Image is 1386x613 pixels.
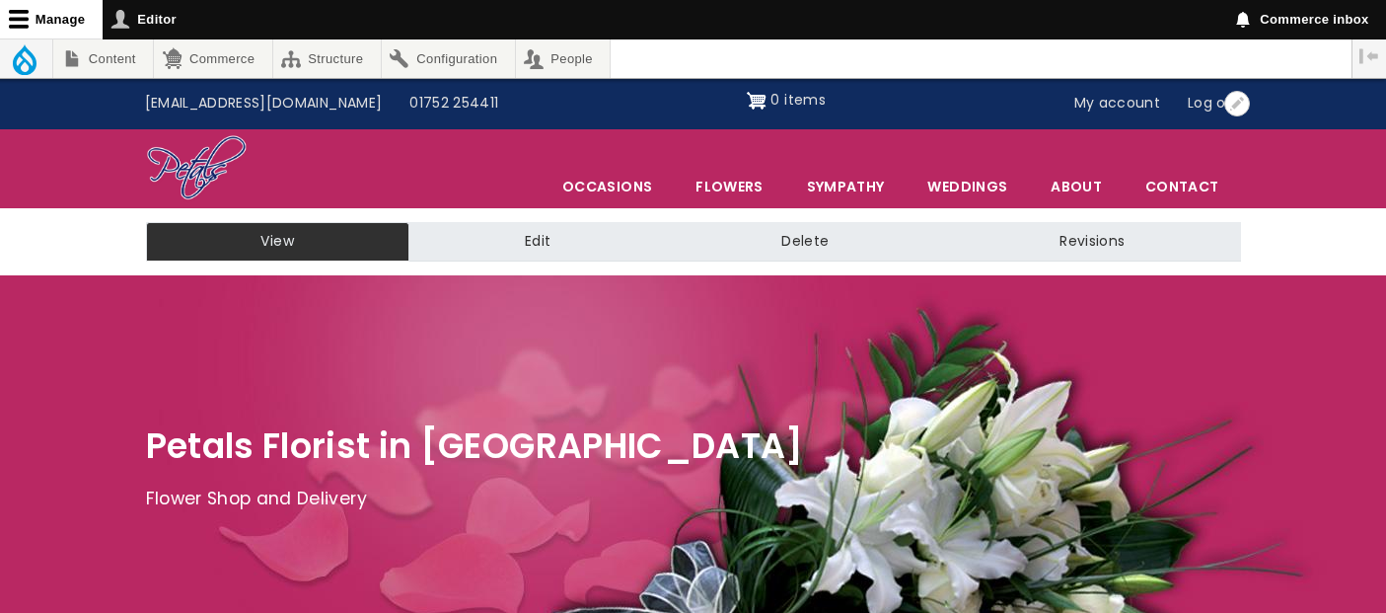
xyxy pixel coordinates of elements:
a: People [516,39,611,78]
button: Open User account menu configuration options [1224,91,1250,116]
a: Contact [1125,166,1239,207]
p: Flower Shop and Delivery [146,485,1241,514]
a: Delete [666,222,944,262]
span: Petals Florist in [GEOGRAPHIC_DATA] [146,421,804,470]
a: My account [1060,85,1175,122]
a: Commerce [154,39,271,78]
a: Sympathy [786,166,906,207]
img: Home [146,134,248,203]
a: Shopping cart 0 items [747,85,826,116]
a: [EMAIL_ADDRESS][DOMAIN_NAME] [131,85,397,122]
span: Occasions [542,166,673,207]
a: Edit [409,222,666,262]
button: Vertical orientation [1352,39,1386,73]
a: Structure [273,39,381,78]
a: Configuration [382,39,515,78]
a: View [146,222,409,262]
a: About [1030,166,1123,207]
span: 0 items [770,90,825,110]
a: 01752 254411 [396,85,512,122]
a: Revisions [944,222,1240,262]
a: Log out [1174,85,1255,122]
a: Content [53,39,153,78]
img: Shopping cart [747,85,766,116]
span: Weddings [907,166,1028,207]
nav: Tabs [131,222,1256,262]
a: Flowers [675,166,783,207]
